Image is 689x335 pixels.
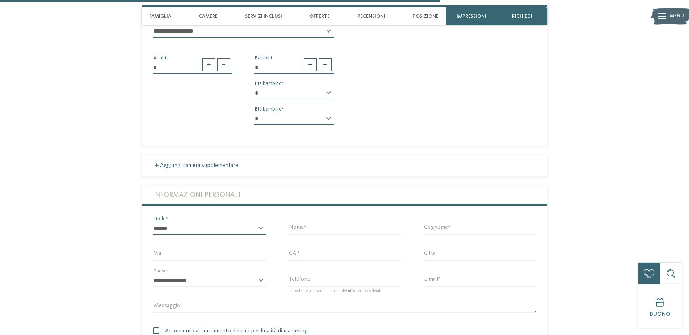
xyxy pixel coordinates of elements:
span: Recensioni [357,13,385,20]
label: Informazioni personali [153,186,537,204]
span: Servizi inclusi [245,13,282,20]
span: Famiglia [149,13,171,20]
span: Buono [650,312,671,317]
span: Impressioni [457,13,486,20]
span: Importante per eventuali domande sull’offerta desiderata [289,289,382,293]
span: richiedi [512,13,532,20]
label: Aggiungi camera supplementare [153,163,238,168]
a: Buono [638,284,682,328]
span: Camere [199,13,218,20]
span: Posizione [413,13,438,20]
span: Offerte [310,13,330,20]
